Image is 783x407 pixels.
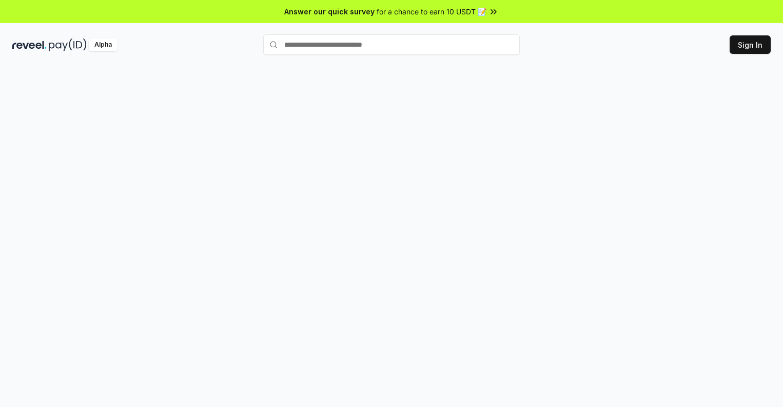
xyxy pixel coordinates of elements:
[284,6,375,17] span: Answer our quick survey
[49,38,87,51] img: pay_id
[12,38,47,51] img: reveel_dark
[377,6,486,17] span: for a chance to earn 10 USDT 📝
[89,38,118,51] div: Alpha
[730,35,771,54] button: Sign In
